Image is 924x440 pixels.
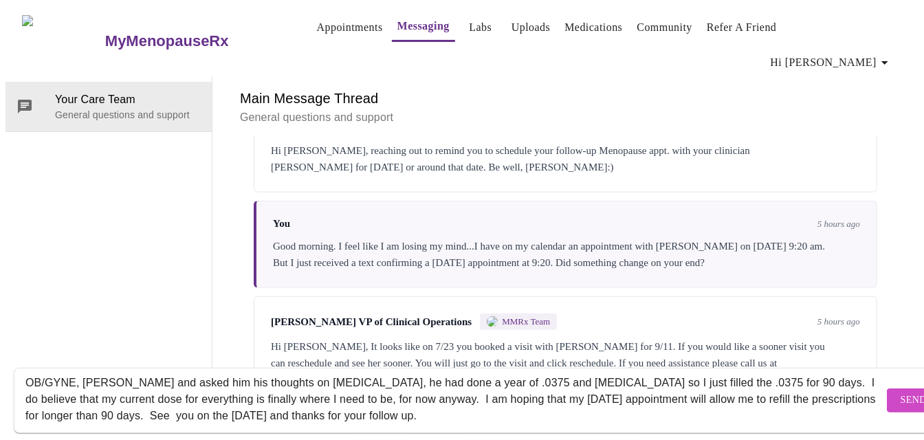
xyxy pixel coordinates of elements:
a: Labs [469,18,492,37]
a: MyMenopauseRx [103,17,283,65]
a: Community [637,18,693,37]
p: General questions and support [55,108,201,122]
span: 5 hours ago [817,316,860,327]
div: Hi [PERSON_NAME], reaching out to remind you to schedule your follow-up Menopause appt. with your... [271,142,860,175]
span: MMRx Team [502,316,550,327]
button: Refer a Friend [701,14,782,41]
textarea: Send a message about your appointment [25,378,883,422]
button: Labs [459,14,503,41]
span: Hi [PERSON_NAME] [771,53,893,72]
span: 5 hours ago [817,219,860,230]
a: Medications [564,18,622,37]
button: Medications [559,14,628,41]
button: Hi [PERSON_NAME] [765,49,899,76]
h3: MyMenopauseRx [105,32,229,50]
a: Uploads [511,18,551,37]
div: Hi [PERSON_NAME], It looks like on 7/23 you booked a visit with [PERSON_NAME] for 9/11. If you wo... [271,338,860,388]
button: Messaging [392,12,455,42]
button: Appointments [311,14,388,41]
h6: Main Message Thread [240,87,891,109]
a: Messaging [397,16,450,36]
span: Your Care Team [55,91,201,108]
span: You [273,218,290,230]
span: [PERSON_NAME] VP of Clinical Operations [271,316,472,328]
div: Good morning. I feel like I am losing my mind...I have on my calendar an appointment with [PERSON... [273,238,860,271]
button: Uploads [506,14,556,41]
img: MMRX [487,316,498,327]
div: Your Care TeamGeneral questions and support [5,82,212,131]
a: Refer a Friend [707,18,777,37]
button: Community [632,14,698,41]
p: General questions and support [240,109,891,126]
a: Appointments [317,18,383,37]
img: MyMenopauseRx Logo [22,15,103,67]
